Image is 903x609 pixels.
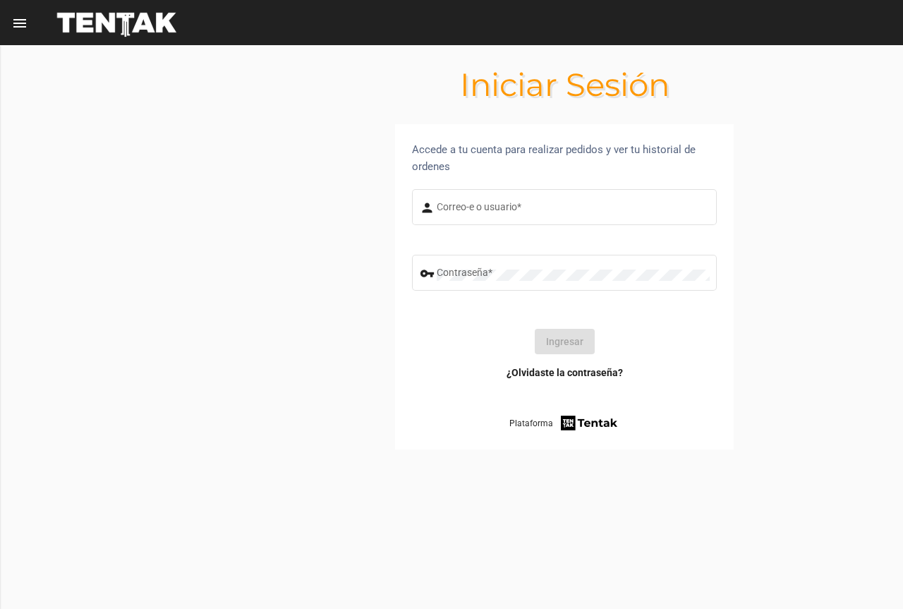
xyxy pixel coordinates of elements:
mat-icon: vpn_key [420,265,437,282]
mat-icon: menu [11,15,28,32]
h1: Iniciar Sesión [226,73,903,96]
span: Plataforma [509,416,553,430]
mat-icon: person [420,200,437,217]
a: Plataforma [509,414,620,433]
button: Ingresar [535,329,595,354]
img: tentak-firm.png [559,414,619,433]
div: Accede a tu cuenta para realizar pedidos y ver tu historial de ordenes [412,141,717,175]
a: ¿Olvidaste la contraseña? [507,366,623,380]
